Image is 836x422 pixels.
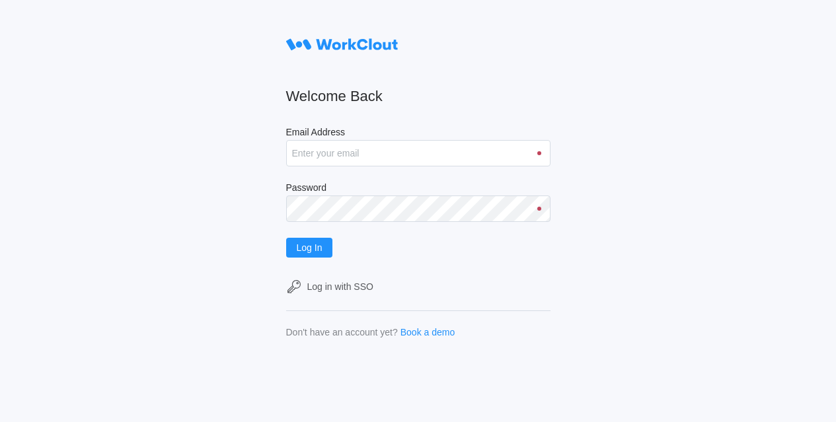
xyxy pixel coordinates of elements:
[286,327,398,337] div: Don't have an account yet?
[307,281,373,292] div: Log in with SSO
[286,182,551,195] label: Password
[286,127,551,140] label: Email Address
[286,87,551,106] h2: Welcome Back
[400,327,455,337] a: Book a demo
[286,238,333,258] button: Log In
[297,243,323,252] span: Log In
[286,140,551,166] input: Enter your email
[286,279,551,295] a: Log in with SSO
